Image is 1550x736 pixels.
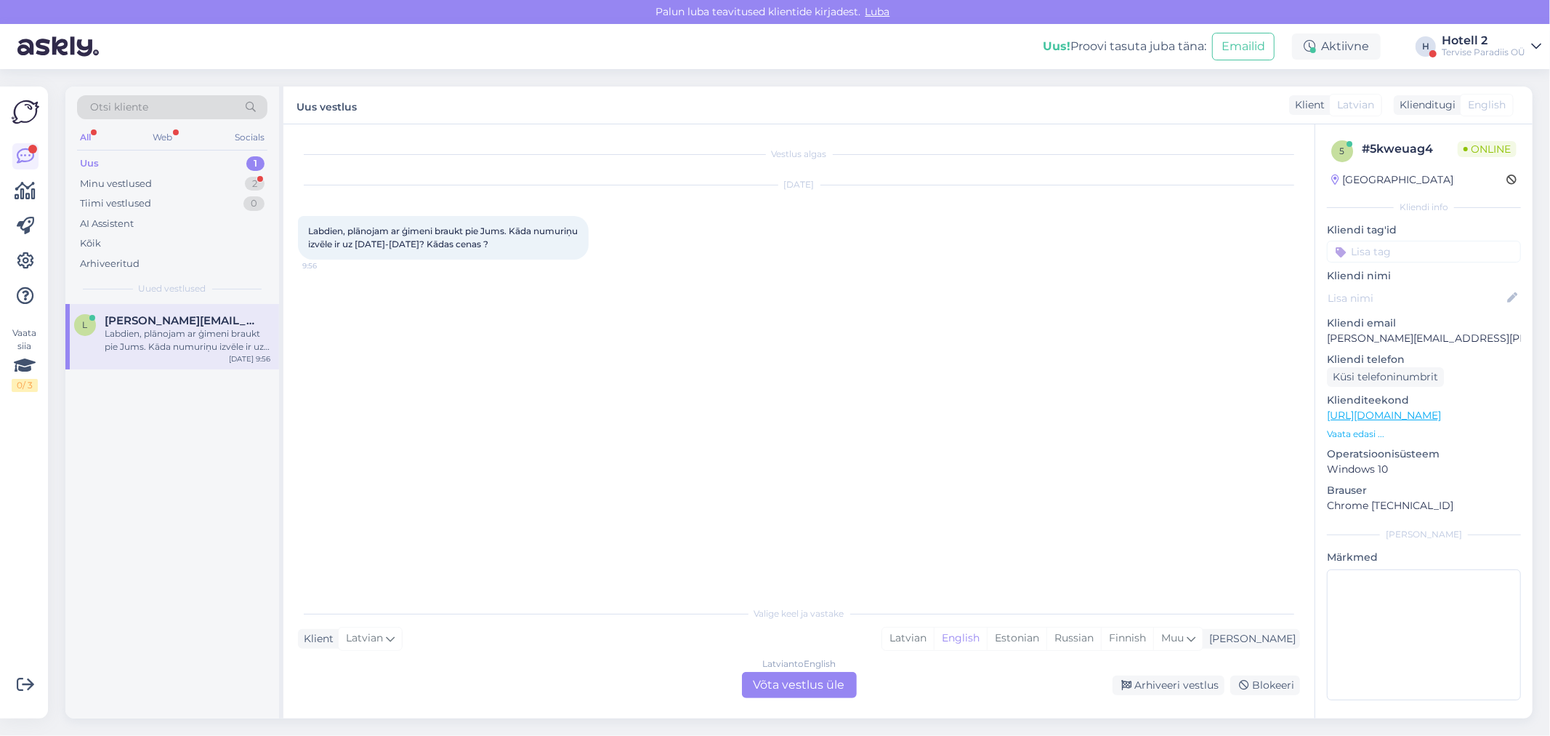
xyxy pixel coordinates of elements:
div: Tiimi vestlused [80,196,151,211]
div: Kliendi info [1327,201,1521,214]
div: [PERSON_NAME] [1203,631,1296,647]
div: Vestlus algas [298,148,1300,161]
div: Finnish [1101,628,1153,649]
div: 1 [246,156,265,171]
input: Lisa nimi [1328,290,1504,306]
p: Windows 10 [1327,462,1521,477]
span: Muu [1161,631,1184,644]
p: Chrome [TECHNICAL_ID] [1327,498,1521,513]
span: Labdien, plānojam ar ģimeni braukt pie Jums. Kāda numuriņu izvēle ir uz [DATE]-[DATE]? Kādas cenas ? [308,225,580,249]
p: Kliendi tag'id [1327,223,1521,238]
img: Askly Logo [12,98,39,126]
div: Russian [1046,628,1101,649]
div: AI Assistent [80,217,134,231]
div: Võta vestlus üle [742,672,857,698]
div: Küsi telefoninumbrit [1327,367,1444,387]
div: 0 / 3 [12,379,38,392]
div: [DATE] 9:56 [229,353,270,364]
p: Märkmed [1327,550,1521,565]
div: Minu vestlused [80,177,152,191]
span: Latvian [1337,97,1374,113]
span: Luba [861,5,895,18]
span: 5 [1340,145,1345,156]
p: Kliendi nimi [1327,268,1521,284]
div: Klienditugi [1394,97,1456,113]
div: 2 [245,177,265,191]
div: Klient [1289,97,1325,113]
div: Latvian [882,628,934,649]
div: Socials [232,128,267,147]
span: Latvian [346,631,383,647]
span: linda.bortnikova@gmail.com [105,314,256,327]
p: Vaata edasi ... [1327,428,1521,441]
div: Aktiivne [1292,33,1381,60]
div: Tervise Paradiis OÜ [1442,47,1525,58]
div: 0 [243,196,265,211]
div: Valige keel ja vastake [298,607,1300,620]
div: Klient [298,631,334,647]
div: Arhiveeritud [80,257,140,271]
label: Uus vestlus [296,95,357,115]
p: Operatsioonisüsteem [1327,447,1521,462]
b: Uus! [1043,39,1070,53]
span: Uued vestlused [139,282,206,295]
span: English [1468,97,1506,113]
div: Labdien, plānojam ar ģimeni braukt pie Jums. Kāda numuriņu izvēle ir uz [DATE]-[DATE]? Kādas cenas ? [105,327,270,353]
div: Web [150,128,176,147]
p: Kliendi telefon [1327,352,1521,367]
div: Estonian [987,628,1046,649]
span: 9:56 [302,260,357,271]
p: Klienditeekond [1327,393,1521,408]
div: Blokeeri [1230,676,1300,695]
span: l [83,319,88,330]
div: [DATE] [298,178,1300,191]
p: Kliendi email [1327,316,1521,331]
span: Online [1458,141,1517,157]
div: H [1416,36,1436,57]
div: [GEOGRAPHIC_DATA] [1331,172,1453,188]
input: Lisa tag [1327,241,1521,263]
p: Brauser [1327,483,1521,498]
div: Uus [80,156,99,171]
p: [PERSON_NAME][EMAIL_ADDRESS][PERSON_NAME][DOMAIN_NAME] [1327,331,1521,346]
div: Vaata siia [12,327,38,392]
button: Emailid [1212,33,1275,60]
div: Proovi tasuta juba täna: [1043,38,1206,55]
div: [PERSON_NAME] [1327,528,1521,541]
div: Arhiveeri vestlus [1113,676,1224,695]
a: [URL][DOMAIN_NAME] [1327,409,1441,422]
div: # 5kweuag4 [1362,140,1458,158]
a: Hotell 2Tervise Paradiis OÜ [1442,35,1541,58]
div: Hotell 2 [1442,35,1525,47]
span: Otsi kliente [90,100,148,115]
div: English [934,628,987,649]
div: Latvian to English [762,657,836,671]
div: Kõik [80,236,101,251]
div: All [77,128,94,147]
